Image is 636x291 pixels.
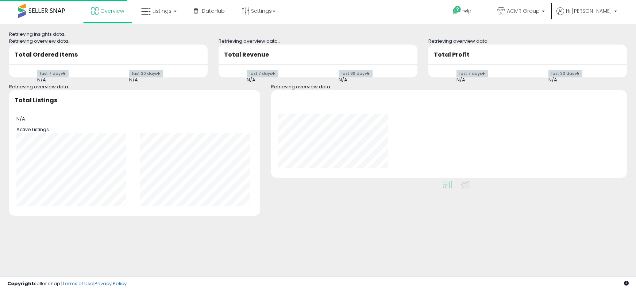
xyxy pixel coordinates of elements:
span: Hi [PERSON_NAME] [566,7,612,15]
div: N/A [247,77,312,84]
label: last 7 days [247,70,278,77]
div: N/A [37,77,103,84]
a: Terms of Use [62,280,93,287]
label: last 30 days [339,70,373,77]
div: Retrieving overview data.. [219,38,417,45]
strong: Copyright [7,280,34,287]
label: last 30 days [548,70,582,77]
div: N/A [548,77,614,84]
div: Retrieving insights data.. [9,31,627,38]
div: Retrieving overview data.. [9,38,208,45]
label: last 7 days [37,70,69,77]
div: N/A [339,77,404,84]
span: Overview [100,7,124,15]
span: Help [462,8,471,14]
div: Retrieving overview data.. [271,84,627,91]
span: Active Listings [16,126,49,133]
h3: Total Profit [434,51,621,58]
label: last 7 days [456,70,488,77]
p: N/A [16,116,253,123]
h3: Total Ordered Items [15,51,202,58]
a: Hi [PERSON_NAME] [556,7,617,22]
div: N/A [456,77,522,84]
h3: Total Revenue [224,51,412,58]
div: Retrieving overview data.. [428,38,627,45]
a: Privacy Policy [95,280,127,287]
i: Get Help [452,5,462,15]
h3: Total Listings [15,97,255,104]
span: ACMR Group [507,7,540,15]
div: Retrieving overview data.. [9,84,260,91]
div: N/A [129,77,195,84]
span: Listings [153,7,171,15]
div: seller snap | | [7,280,127,287]
label: last 30 days [129,70,163,77]
span: DataHub [202,7,225,15]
